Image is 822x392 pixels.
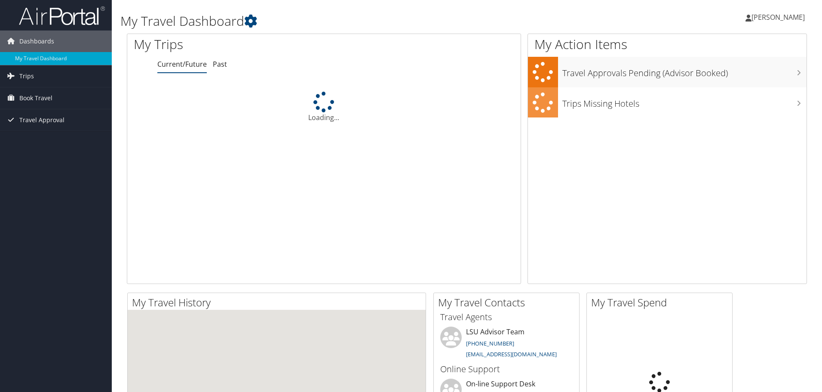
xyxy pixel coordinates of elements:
[751,12,805,22] span: [PERSON_NAME]
[562,93,807,110] h3: Trips Missing Hotels
[132,295,426,310] h2: My Travel History
[436,327,577,362] li: LSU Advisor Team
[19,109,64,131] span: Travel Approval
[213,59,227,69] a: Past
[19,65,34,87] span: Trips
[466,350,557,358] a: [EMAIL_ADDRESS][DOMAIN_NAME]
[528,57,807,87] a: Travel Approvals Pending (Advisor Booked)
[528,87,807,118] a: Trips Missing Hotels
[562,63,807,79] h3: Travel Approvals Pending (Advisor Booked)
[440,363,573,375] h3: Online Support
[745,4,813,30] a: [PERSON_NAME]
[19,6,105,26] img: airportal-logo.png
[134,35,350,53] h1: My Trips
[528,35,807,53] h1: My Action Items
[157,59,207,69] a: Current/Future
[466,340,514,347] a: [PHONE_NUMBER]
[438,295,579,310] h2: My Travel Contacts
[19,31,54,52] span: Dashboards
[127,92,521,123] div: Loading...
[19,87,52,109] span: Book Travel
[120,12,583,30] h1: My Travel Dashboard
[591,295,732,310] h2: My Travel Spend
[440,311,573,323] h3: Travel Agents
